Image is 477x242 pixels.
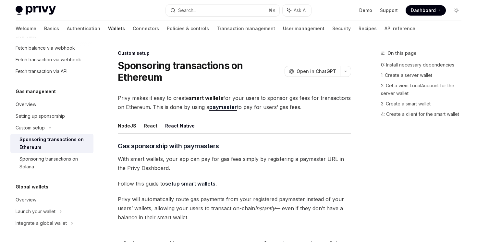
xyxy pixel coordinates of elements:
[10,66,93,77] a: Fetch transaction via API
[387,49,417,57] span: On this page
[285,66,340,77] button: Open in ChatGPT
[118,50,351,56] div: Custom setup
[16,124,45,132] div: Custom setup
[10,42,93,54] a: Fetch balance via webhook
[411,7,436,14] span: Dashboard
[16,112,65,120] div: Setting up sponsorship
[406,5,446,16] a: Dashboard
[269,8,275,13] span: ⌘ K
[118,179,351,188] span: Follow this guide to .
[16,67,67,75] div: Fetch transaction via API
[381,70,467,80] a: 1: Create a server wallet
[67,21,100,36] a: Authentication
[255,205,275,212] em: instantly
[16,196,36,204] div: Overview
[381,60,467,70] a: 0: Install necessary dependencies
[133,21,159,36] a: Connectors
[381,109,467,119] a: 4: Create a client for the smart wallet
[189,95,223,101] strong: smart wallets
[118,93,351,112] span: Privy makes it easy to create for your users to sponsor gas fees for transactions on Ethereum. Th...
[118,154,351,173] span: With smart wallets, your app can pay for gas fees simply by registering a paymaster URL in the Pr...
[10,153,93,173] a: Sponsoring transactions on Solana
[44,21,59,36] a: Basics
[16,6,56,15] img: light logo
[381,99,467,109] a: 3: Create a smart wallet
[381,80,467,99] a: 2: Get a viem LocalAccount for the server wallet
[118,118,136,133] button: NodeJS
[16,219,67,227] div: Integrate a global wallet
[16,56,81,64] div: Fetch transaction via webhook
[451,5,461,16] button: Toggle dark mode
[10,110,93,122] a: Setting up sponsorship
[16,208,55,215] div: Launch your wallet
[16,101,36,108] div: Overview
[10,194,93,206] a: Overview
[118,141,219,151] span: Gas sponsorship with paymasters
[16,21,36,36] a: Welcome
[380,7,398,14] a: Support
[16,44,75,52] div: Fetch balance via webhook
[283,5,311,16] button: Ask AI
[385,21,415,36] a: API reference
[332,21,351,36] a: Security
[217,21,275,36] a: Transaction management
[165,180,215,187] a: setup smart wallets
[144,118,157,133] button: React
[19,136,90,151] div: Sponsoring transactions on Ethereum
[178,6,196,14] div: Search...
[10,99,93,110] a: Overview
[209,104,237,111] a: paymaster
[108,21,125,36] a: Wallets
[16,183,48,191] h5: Global wallets
[167,21,209,36] a: Policies & controls
[16,88,56,95] h5: Gas management
[283,21,324,36] a: User management
[10,54,93,66] a: Fetch transaction via webhook
[10,134,93,153] a: Sponsoring transactions on Ethereum
[359,21,377,36] a: Recipes
[118,60,282,83] h1: Sponsoring transactions on Ethereum
[166,5,279,16] button: Search...⌘K
[165,118,195,133] button: React Native
[19,155,90,171] div: Sponsoring transactions on Solana
[297,68,336,75] span: Open in ChatGPT
[118,195,351,222] span: Privy will automatically route gas payments from your registered paymaster instead of your users’...
[294,7,307,14] span: Ask AI
[359,7,372,14] a: Demo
